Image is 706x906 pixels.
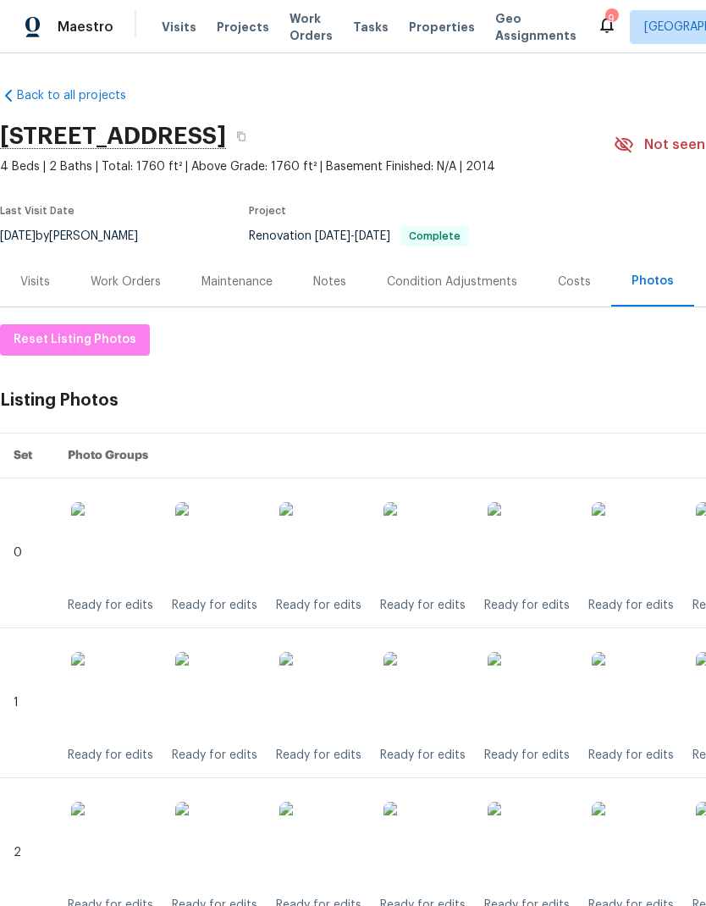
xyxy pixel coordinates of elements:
div: Ready for edits [68,747,153,764]
div: Ready for edits [380,747,466,764]
div: Ready for edits [68,597,153,614]
span: [DATE] [315,230,350,242]
div: Condition Adjustments [387,273,517,290]
button: Copy Address [226,121,256,152]
span: - [315,230,390,242]
span: Geo Assignments [495,10,576,44]
div: Ready for edits [276,747,361,764]
span: Project [249,206,286,216]
div: Work Orders [91,273,161,290]
span: Projects [217,19,269,36]
div: Visits [20,273,50,290]
span: Reset Listing Photos [14,329,136,351]
div: Ready for edits [172,597,257,614]
div: Ready for edits [484,747,570,764]
div: Ready for edits [380,597,466,614]
div: Photos [632,273,674,290]
div: Ready for edits [172,747,257,764]
div: 9 [605,10,617,27]
span: Visits [162,19,196,36]
div: Ready for edits [276,597,361,614]
span: Work Orders [290,10,333,44]
span: Properties [409,19,475,36]
span: [DATE] [355,230,390,242]
div: Maintenance [201,273,273,290]
span: Renovation [249,230,469,242]
div: Costs [558,273,591,290]
div: Notes [313,273,346,290]
div: Ready for edits [588,747,674,764]
span: Tasks [353,21,389,33]
div: Ready for edits [588,597,674,614]
span: Maestro [58,19,113,36]
div: Ready for edits [484,597,570,614]
span: Complete [402,231,467,241]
